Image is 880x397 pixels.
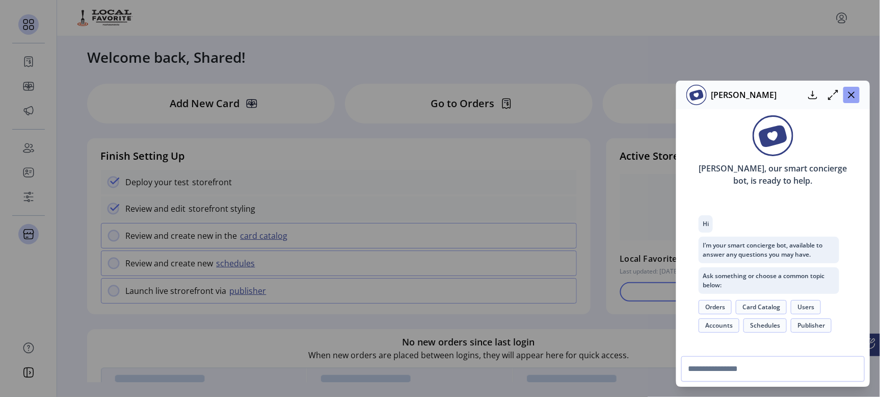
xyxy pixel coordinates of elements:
button: Publisher [791,318,832,333]
p: I’m your smart concierge bot, available to answer any questions you may have. [699,237,839,263]
button: Accounts [699,318,739,333]
button: Card Catalog [736,300,787,314]
button: Users [791,300,821,314]
p: Hi [699,215,713,233]
button: Schedules [743,318,787,333]
p: [PERSON_NAME], our smart concierge bot, is ready to help. [682,156,864,193]
p: Ask something or choose a common topic below: [699,267,839,294]
p: [PERSON_NAME] [707,89,777,101]
button: Orders [699,300,732,314]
